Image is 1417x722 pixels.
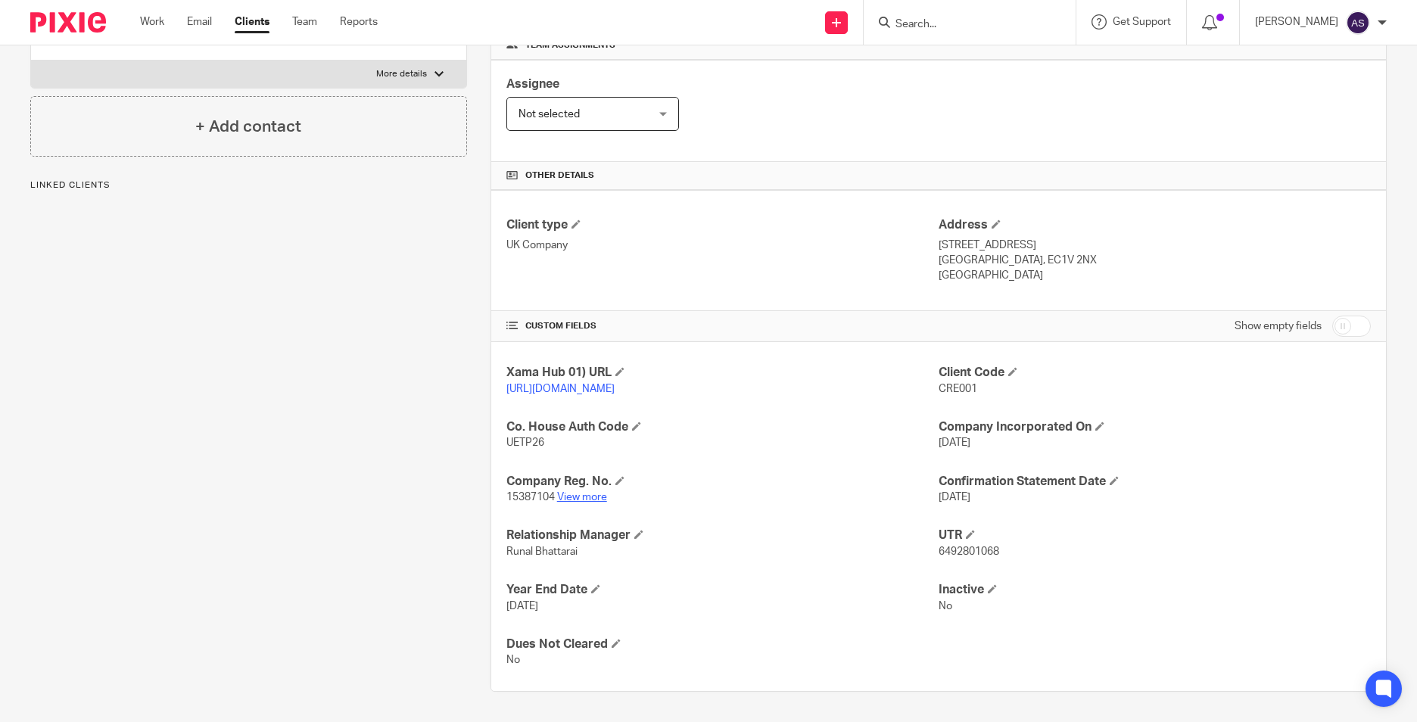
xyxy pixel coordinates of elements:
p: More details [376,68,427,80]
img: svg%3E [1346,11,1370,35]
p: UK Company [506,238,939,253]
span: CRE001 [939,384,977,394]
h4: Xama Hub 01) URL [506,365,939,381]
h4: Confirmation Statement Date [939,474,1371,490]
span: Get Support [1113,17,1171,27]
span: [DATE] [939,437,970,448]
span: No [506,655,520,665]
span: Not selected [519,109,580,120]
p: Linked clients [30,179,467,191]
span: [DATE] [506,601,538,612]
a: View more [557,492,607,503]
a: Work [140,14,164,30]
p: [GEOGRAPHIC_DATA], EC1V 2NX [939,253,1371,268]
label: Show empty fields [1235,319,1322,334]
h4: Dues Not Cleared [506,636,939,652]
a: [URL][DOMAIN_NAME] [506,384,615,394]
p: [GEOGRAPHIC_DATA] [939,268,1371,283]
p: [PERSON_NAME] [1255,14,1338,30]
a: Clients [235,14,269,30]
h4: Company Incorporated On [939,419,1371,435]
span: 15387104 [506,492,555,503]
img: Pixie [30,12,106,33]
span: [DATE] [939,492,970,503]
h4: Client Code [939,365,1371,381]
a: Email [187,14,212,30]
input: Search [894,18,1030,32]
h4: Co. House Auth Code [506,419,939,435]
h4: Client type [506,217,939,233]
h4: Company Reg. No. [506,474,939,490]
p: [STREET_ADDRESS] [939,238,1371,253]
h4: CUSTOM FIELDS [506,320,939,332]
span: Other details [525,170,594,182]
h4: UTR [939,527,1371,543]
a: Reports [340,14,378,30]
h4: Inactive [939,582,1371,598]
h4: Relationship Manager [506,527,939,543]
span: Assignee [506,78,559,90]
h4: Year End Date [506,582,939,598]
h4: + Add contact [195,115,301,138]
h4: Address [939,217,1371,233]
span: Runal Bhattarai [506,546,578,557]
span: No [939,601,952,612]
span: 6492801068 [939,546,999,557]
span: UETP26 [506,437,544,448]
a: Team [292,14,317,30]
